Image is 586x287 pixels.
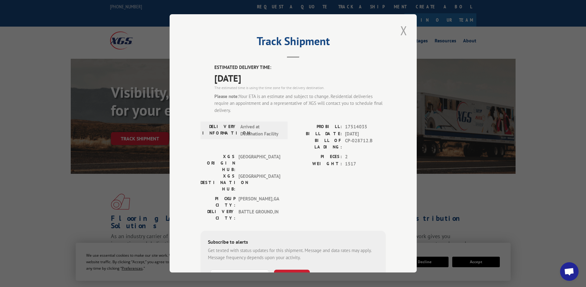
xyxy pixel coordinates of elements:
[398,22,409,39] button: Close modal
[214,85,386,91] div: The estimated time is using the time zone for the delivery destination.
[200,153,235,173] label: XGS ORIGIN HUB:
[238,208,280,221] span: BATTLE GROUND , IN
[293,161,342,168] label: WEIGHT:
[214,93,239,99] strong: Please note:
[293,153,342,161] label: PIECES:
[210,270,269,283] input: Phone Number
[238,153,280,173] span: [GEOGRAPHIC_DATA]
[208,238,378,247] div: Subscribe to alerts
[345,153,386,161] span: 2
[214,71,386,85] span: [DATE]
[200,37,386,49] h2: Track Shipment
[200,208,235,221] label: DELIVERY CITY:
[345,161,386,168] span: 1517
[238,173,280,192] span: [GEOGRAPHIC_DATA]
[293,123,342,131] label: PROBILL:
[214,93,386,114] div: Your ETA is an estimate and subject to change. Residential deliveries require an appointment and ...
[238,195,280,208] span: [PERSON_NAME] , GA
[202,123,237,137] label: DELIVERY INFORMATION:
[345,123,386,131] span: 17514035
[208,247,378,261] div: Get texted with status updates for this shipment. Message and data rates may apply. Message frequ...
[200,173,235,192] label: XGS DESTINATION HUB:
[240,123,282,137] span: Arrived at Destination Facility
[274,270,310,283] button: SUBSCRIBE
[345,131,386,138] span: [DATE]
[214,64,386,71] label: ESTIMATED DELIVERY TIME:
[293,131,342,138] label: BILL DATE:
[560,262,579,281] a: Open chat
[293,137,342,150] label: BILL OF LADING:
[200,195,235,208] label: PICKUP CITY:
[345,137,386,150] span: CP-028712.B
